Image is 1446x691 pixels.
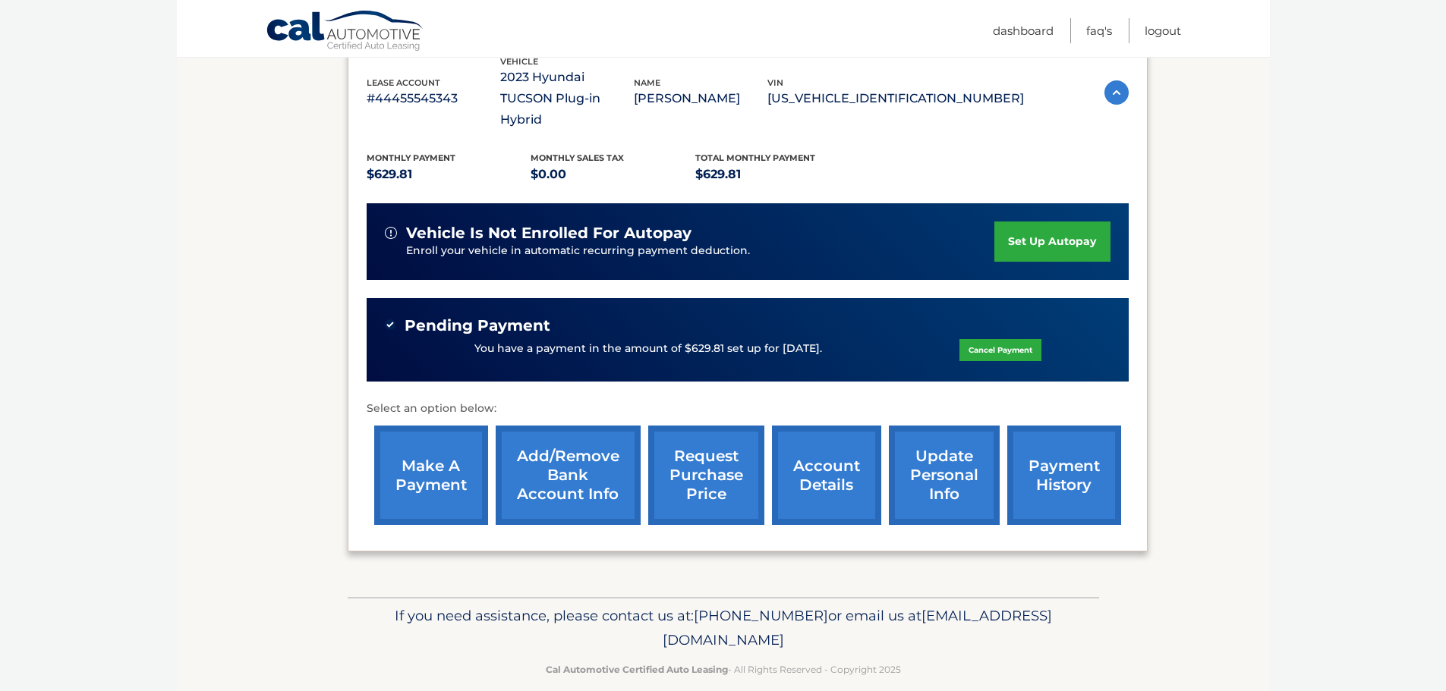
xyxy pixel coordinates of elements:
[959,339,1041,361] a: Cancel Payment
[406,224,691,243] span: vehicle is not enrolled for autopay
[994,221,1110,262] a: set up autopay
[500,56,538,67] span: vehicle
[358,604,1089,652] p: If you need assistance, please contact us at: or email us at
[266,10,425,54] a: Cal Automotive
[358,661,1089,677] p: - All Rights Reserved - Copyright 2025
[889,426,1000,525] a: update personal info
[695,164,860,185] p: $629.81
[406,243,995,259] p: Enroll your vehicle in automatic recurring payment deduction.
[367,88,500,109] p: #44455545343
[367,400,1129,418] p: Select an option below:
[367,164,531,185] p: $629.81
[772,426,881,525] a: account details
[1104,80,1129,105] img: accordion-active.svg
[496,426,641,525] a: Add/Remove bank account info
[648,426,764,525] a: request purchase price
[367,152,455,163] span: Monthly Payment
[1145,18,1181,43] a: Logout
[767,77,783,88] span: vin
[531,152,624,163] span: Monthly sales Tax
[663,607,1052,649] span: [EMAIL_ADDRESS][DOMAIN_NAME]
[695,152,815,163] span: Total Monthly Payment
[634,77,660,88] span: name
[374,426,488,525] a: make a payment
[1086,18,1112,43] a: FAQ's
[385,319,395,330] img: check-green.svg
[1007,426,1121,525] a: payment history
[367,77,440,88] span: lease account
[474,341,822,357] p: You have a payment in the amount of $629.81 set up for [DATE].
[634,88,767,109] p: [PERSON_NAME]
[405,316,550,335] span: Pending Payment
[694,607,828,624] span: [PHONE_NUMBER]
[500,67,634,130] p: 2023 Hyundai TUCSON Plug-in Hybrid
[767,88,1024,109] p: [US_VEHICLE_IDENTIFICATION_NUMBER]
[531,164,695,185] p: $0.00
[385,227,397,239] img: alert-white.svg
[546,664,728,675] strong: Cal Automotive Certified Auto Leasing
[993,18,1054,43] a: Dashboard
